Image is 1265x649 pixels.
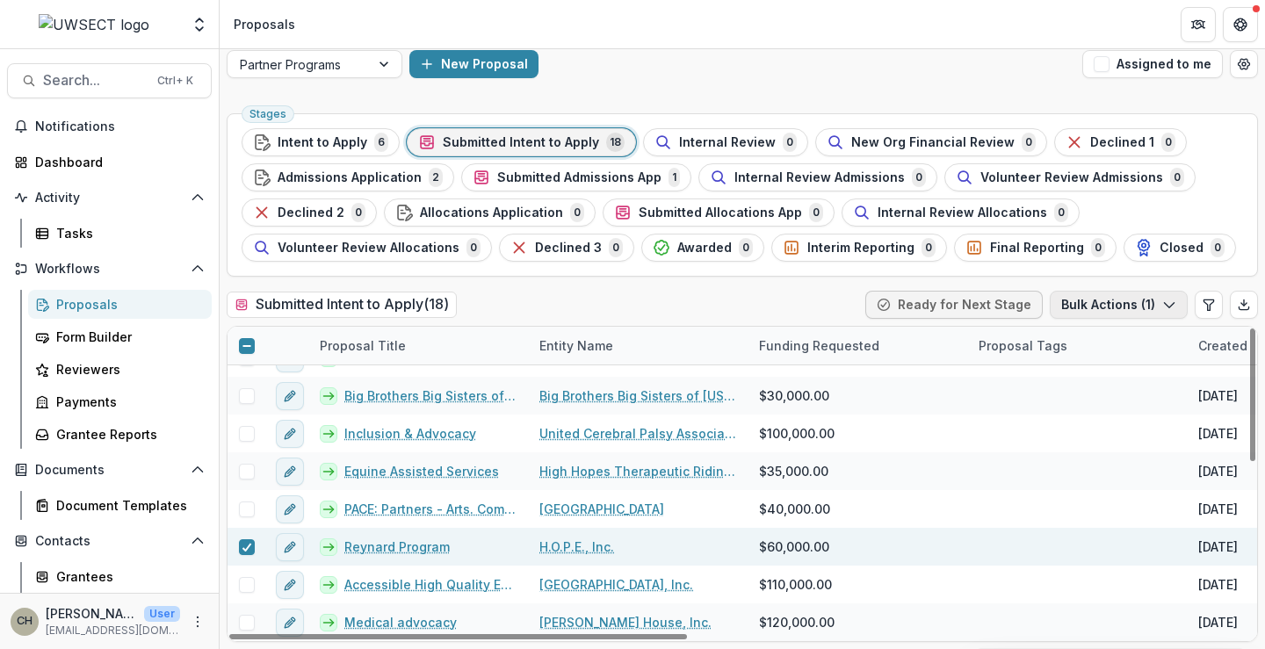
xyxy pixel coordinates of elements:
a: H.O.P.E., Inc. [539,537,614,556]
button: Submitted Admissions App1 [461,163,691,191]
div: [DATE] [1198,500,1238,518]
button: Partners [1181,7,1216,42]
span: Internal Review Allocations [878,206,1047,220]
a: Big Brothers Big Sisters of CT Mentoring Programs [344,386,518,405]
a: Grantees [28,562,212,591]
button: Allocations Application0 [384,198,596,227]
span: 18 [606,133,625,152]
button: Edit table settings [1195,291,1223,319]
span: Awarded [677,241,732,256]
span: Allocations Application [420,206,563,220]
span: 0 [570,203,584,222]
div: Created [1188,336,1258,355]
span: Workflows [35,262,184,277]
span: 0 [1161,133,1175,152]
a: [PERSON_NAME] House, Inc. [539,613,712,631]
a: [GEOGRAPHIC_DATA] [539,500,664,518]
button: Open Contacts [7,527,212,555]
span: Volunteer Review Admissions [980,170,1163,185]
button: edit [276,609,304,637]
span: 0 [1022,133,1036,152]
button: Declined 20 [242,198,377,227]
div: [DATE] [1198,424,1238,443]
span: 0 [809,203,823,222]
a: Proposals [28,290,212,319]
span: Internal Review [679,135,776,150]
a: Grantee Reports [28,420,212,449]
a: Big Brothers Big Sisters of [US_STATE], Inc [539,386,738,405]
span: Stages [249,108,286,120]
span: 0 [1091,238,1105,257]
div: Proposal Title [309,336,416,355]
span: 0 [739,238,753,257]
button: edit [276,533,304,561]
a: Tasks [28,219,212,248]
a: United Cerebral Palsy Association of Eastern [US_STATE] Inc. [539,424,738,443]
a: Inclusion & Advocacy [344,424,476,443]
span: Submitted Allocations App [639,206,802,220]
span: 0 [922,238,936,257]
span: 2 [429,168,443,187]
button: Assigned to me [1082,50,1223,78]
div: Reviewers [56,360,198,379]
span: Final Reporting [990,241,1084,256]
button: Internal Review Allocations0 [842,198,1080,227]
span: Internal Review Admissions [734,170,905,185]
a: Medical advocacy [344,613,457,631]
button: Declined 30 [499,234,634,262]
div: [DATE] [1198,462,1238,480]
span: New Org Financial Review [851,135,1015,150]
button: More [187,611,208,632]
span: 0 [609,238,623,257]
button: edit [276,571,304,599]
span: Closed [1160,241,1204,256]
a: Equine Assisted Services [344,462,499,480]
button: Interim Reporting0 [771,234,947,262]
button: Submitted Intent to Apply18 [407,128,636,156]
div: Proposal Title [309,327,529,364]
a: Document Templates [28,491,212,520]
span: Submitted Admissions App [497,170,661,185]
button: Ready for Next Stage [865,291,1043,319]
button: Volunteer Review Admissions0 [944,163,1196,191]
button: Internal Review Admissions0 [698,163,937,191]
div: Entity Name [529,327,748,364]
div: Ctrl + K [154,71,197,90]
span: Notifications [35,119,205,134]
span: Search... [43,72,147,89]
button: Awarded0 [641,234,764,262]
div: Proposal Tags [968,336,1078,355]
div: Entity Name [529,336,624,355]
h2: Submitted Intent to Apply ( 18 ) [227,292,457,317]
div: Proposal Tags [968,327,1188,364]
span: Submitted Intent to Apply [443,135,599,150]
button: Export table data [1230,291,1258,319]
button: Admissions Application2 [242,163,454,191]
button: Closed0 [1124,234,1236,262]
button: Open table manager [1230,50,1258,78]
button: Open Activity [7,184,212,212]
button: Final Reporting0 [954,234,1117,262]
a: Reviewers [28,355,212,384]
button: edit [276,420,304,448]
span: 0 [1170,168,1184,187]
a: PACE: Partners - Arts. Community. Education. [344,500,518,518]
p: User [144,606,180,622]
div: Tasks [56,224,198,242]
p: [EMAIL_ADDRESS][DOMAIN_NAME] [46,623,180,638]
div: [DATE] [1198,613,1238,631]
span: Documents [35,463,184,478]
span: Interim Reporting [807,241,914,256]
a: [GEOGRAPHIC_DATA], Inc. [539,575,693,594]
span: $40,000.00 [759,500,830,518]
a: High Hopes Therapeutic Riding, Inc. [539,462,738,480]
span: 0 [466,238,481,257]
span: 1 [669,168,680,187]
span: 6 [374,133,388,152]
div: [DATE] [1198,386,1238,405]
p: [PERSON_NAME] [46,604,137,623]
div: Grantee Reports [56,425,198,443]
span: Volunteer Review Allocations [278,241,459,256]
button: Intent to Apply6 [242,128,400,156]
button: Open Documents [7,456,212,484]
